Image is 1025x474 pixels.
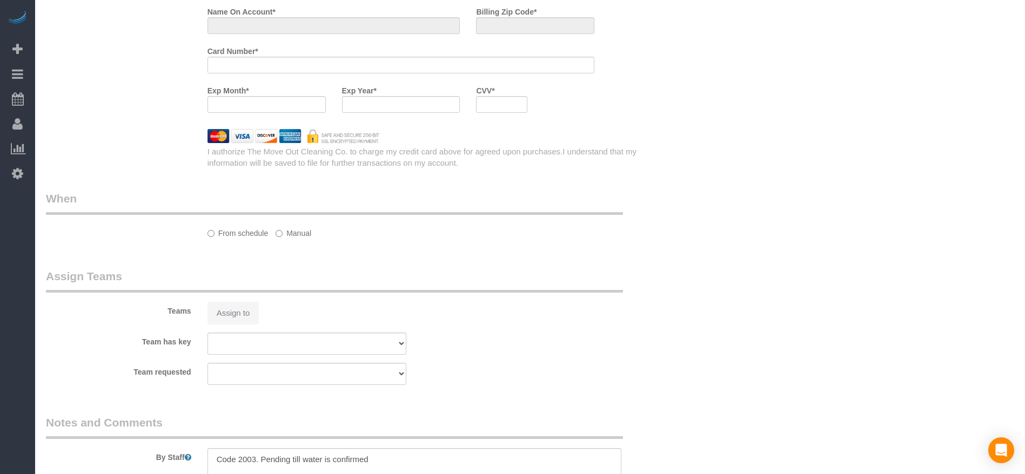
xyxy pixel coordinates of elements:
legend: Notes and Comments [46,415,623,439]
input: Manual [276,230,283,237]
label: CVV [476,82,494,96]
label: Teams [38,302,199,316]
label: From schedule [207,224,269,239]
label: Team has key [38,333,199,347]
legend: When [46,191,623,215]
label: By Staff [38,448,199,463]
legend: Assign Teams [46,268,623,293]
div: Open Intercom Messenger [988,437,1014,463]
div: I authorize The Move Out Cleaning Co. to charge my credit card above for agreed upon purchases. [199,146,684,169]
label: Card Number [207,42,258,57]
img: credit cards [199,129,387,143]
label: Team requested [38,363,199,377]
img: Automaid Logo [6,11,28,26]
label: Manual [276,224,311,239]
label: Exp Month [207,82,249,96]
input: From schedule [207,230,215,237]
label: Name On Account [207,3,276,17]
label: Billing Zip Code [476,3,537,17]
label: Exp Year [342,82,377,96]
